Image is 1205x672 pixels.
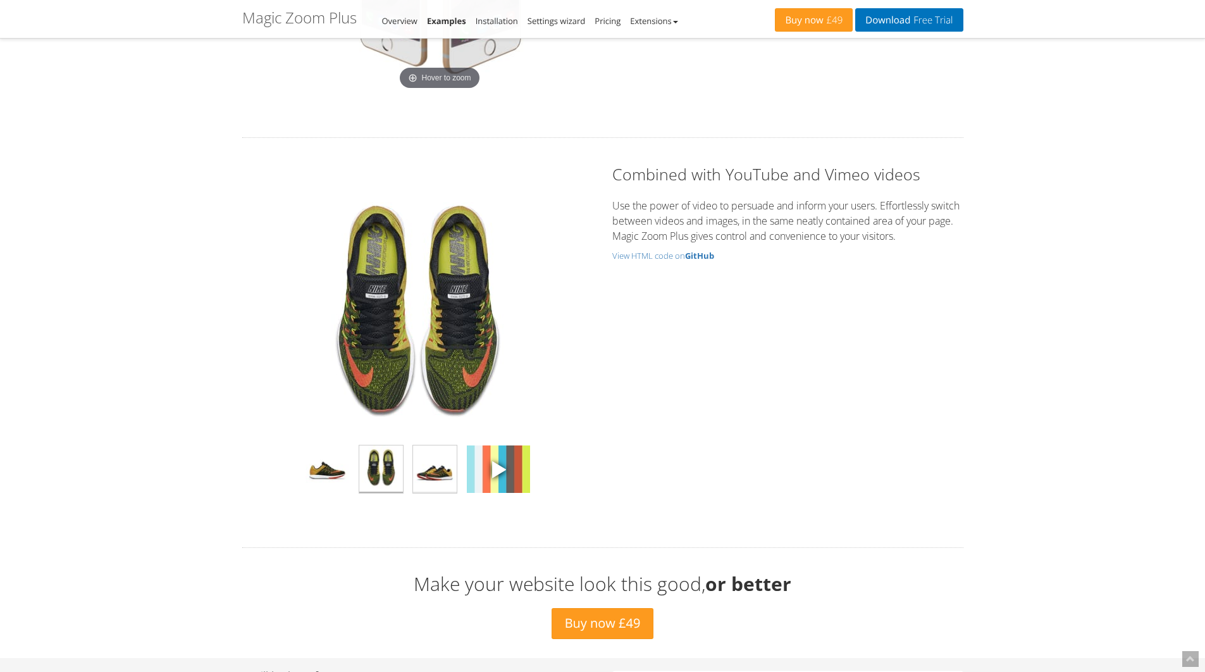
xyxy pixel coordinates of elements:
[612,250,963,263] a: View HTML code onGitHub
[242,573,963,594] h2: Make your website look this good,
[467,445,530,493] img: Magic Zoom Plus - Examples
[528,15,586,27] a: Settings wizard
[612,250,963,263] small: View HTML code on
[855,8,963,32] a: DownloadFree Trial
[910,15,953,25] span: Free Trial
[242,9,357,26] h1: Magic Zoom Plus
[630,15,677,27] a: Extensions
[476,15,518,27] a: Installation
[705,571,791,597] b: or better
[685,250,714,261] b: GitHub
[306,445,349,493] img: Magic Zoom Plus - Examples
[413,445,457,493] img: Magic Zoom Plus - Examples
[427,15,466,27] a: Examples
[824,15,843,25] span: £49
[595,15,621,27] a: Pricing
[612,163,963,185] h2: Combined with YouTube and Vimeo videos
[612,198,963,244] p: Use the power of video to persuade and inform your users. Effortlessly switch between videos and ...
[382,15,417,27] a: Overview
[775,8,853,32] a: Buy now£49
[291,182,544,435] img: Magic Zoom Plus - Examples
[552,608,654,639] a: Buy now £49
[359,445,403,493] img: Magic Zoom Plus - Examples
